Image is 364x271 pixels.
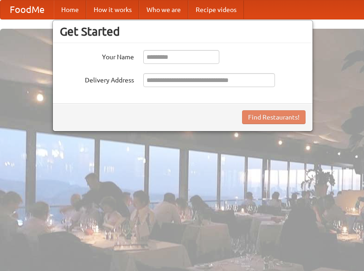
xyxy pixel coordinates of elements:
[188,0,244,19] a: Recipe videos
[242,110,306,124] button: Find Restaurants!
[139,0,188,19] a: Who we are
[60,25,306,38] h3: Get Started
[86,0,139,19] a: How it works
[60,50,134,62] label: Your Name
[54,0,86,19] a: Home
[0,0,54,19] a: FoodMe
[60,73,134,85] label: Delivery Address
